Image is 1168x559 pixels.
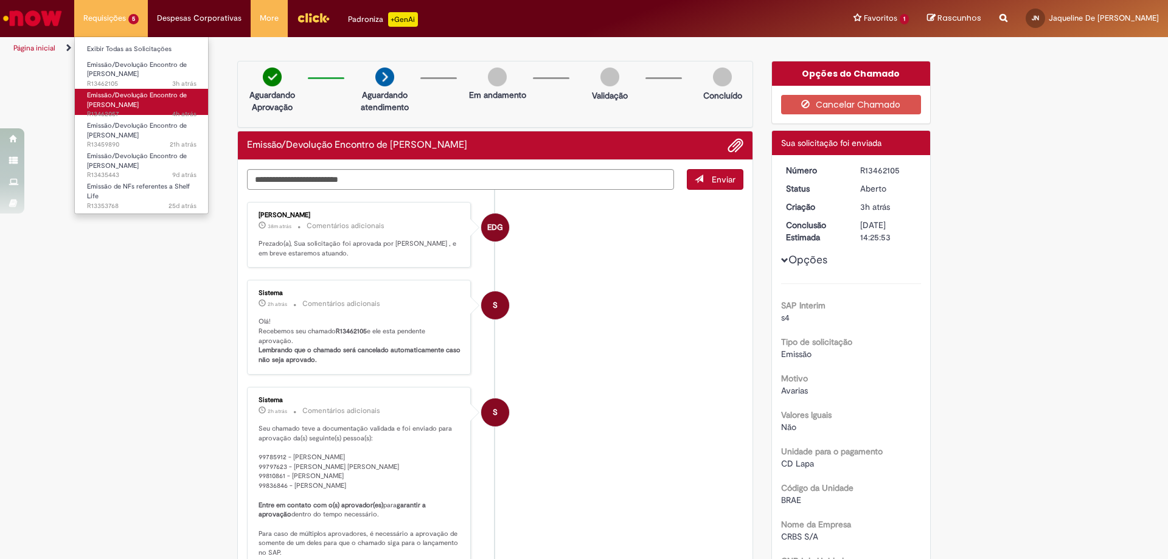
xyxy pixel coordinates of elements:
p: Prezado(a), Sua solicitação foi aprovada por [PERSON_NAME] , e em breve estaremos atuando. [259,239,461,258]
span: S [493,291,498,320]
p: Olá! Recebemos seu chamado e ele esta pendente aprovação. [259,317,461,365]
b: Tipo de solicitação [781,336,852,347]
div: System [481,398,509,426]
span: EDG [487,213,503,242]
p: Validação [592,89,628,102]
p: +GenAi [388,12,418,27]
span: R13462105 [87,79,196,89]
b: Nome da Empresa [781,519,851,530]
time: 29/08/2025 12:06:08 [860,201,890,212]
p: Concluído [703,89,742,102]
div: [PERSON_NAME] [259,212,461,219]
span: 1 [900,14,909,24]
button: Adicionar anexos [728,137,743,153]
span: 21h atrás [170,140,196,149]
small: Comentários adicionais [302,299,380,309]
span: 3h atrás [172,79,196,88]
b: Entre em contato com o(s) aprovador(es) [259,501,383,510]
small: Comentários adicionais [307,221,384,231]
span: 5 [128,14,139,24]
a: Aberto R13462105 : Emissão/Devolução Encontro de Contas Fornecedor [75,58,209,85]
span: 25d atrás [169,201,196,210]
time: 29/08/2025 13:31:52 [268,300,287,308]
dt: Conclusão Estimada [777,219,852,243]
time: 29/08/2025 13:31:44 [268,408,287,415]
div: 29/08/2025 12:06:08 [860,201,917,213]
a: Aberto R13462057 : Emissão/Devolução Encontro de Contas Fornecedor [75,89,209,115]
img: img-circle-grey.png [713,68,732,86]
img: check-circle-green.png [263,68,282,86]
div: [DATE] 14:25:53 [860,219,917,243]
a: Aberto R13435443 : Emissão/Devolução Encontro de Contas Fornecedor [75,150,209,176]
a: Rascunhos [927,13,981,24]
div: R13462105 [860,164,917,176]
b: Valores Iguais [781,409,832,420]
span: CD Lapa [781,458,814,469]
span: s4 [781,312,790,323]
div: Emanuella Domingos Goncalves [481,214,509,241]
div: Padroniza [348,12,418,27]
span: 9d atrás [172,170,196,179]
div: System [481,291,509,319]
b: Unidade para o pagamento [781,446,883,457]
span: Não [781,422,796,432]
span: Emissão [781,349,812,359]
small: Comentários adicionais [302,406,380,416]
a: Exibir Todas as Solicitações [75,43,209,56]
span: Rascunhos [937,12,981,24]
span: Enviar [712,174,735,185]
span: Emissão/Devolução Encontro de [PERSON_NAME] [87,91,187,109]
b: Motivo [781,373,808,384]
img: arrow-next.png [375,68,394,86]
dt: Criação [777,201,852,213]
span: 2h atrás [268,408,287,415]
time: 05/08/2025 08:45:09 [169,201,196,210]
a: Página inicial [13,43,55,53]
dt: Status [777,182,852,195]
div: Aberto [860,182,917,195]
img: ServiceNow [1,6,64,30]
dt: Número [777,164,852,176]
time: 28/08/2025 18:49:56 [170,140,196,149]
span: R13435443 [87,170,196,180]
span: Emissão/Devolução Encontro de [PERSON_NAME] [87,60,187,79]
b: SAP Interim [781,300,826,311]
ul: Trilhas de página [9,37,770,60]
img: click_logo_yellow_360x200.png [297,9,330,27]
span: More [260,12,279,24]
time: 29/08/2025 12:06:09 [172,79,196,88]
span: R13353768 [87,201,196,211]
span: Despesas Corporativas [157,12,242,24]
span: 4h atrás [172,109,196,119]
b: Código da Unidade [781,482,853,493]
span: R13459890 [87,140,196,150]
button: Enviar [687,169,743,190]
a: Aberto R13353768 : Emissão de NFs referentes a Shelf Life [75,180,209,206]
span: Jaqueline De [PERSON_NAME] [1049,13,1159,23]
div: Opções do Chamado [772,61,931,86]
span: R13462057 [87,109,196,119]
div: Sistema [259,290,461,297]
time: 21/08/2025 10:44:34 [172,170,196,179]
b: R13462105 [336,327,367,336]
span: Emissão de NFs referentes a Shelf Life [87,182,190,201]
div: Sistema [259,397,461,404]
span: Requisições [83,12,126,24]
span: CRBS S/A [781,531,818,542]
img: img-circle-grey.png [600,68,619,86]
span: JN [1032,14,1039,22]
p: Aguardando atendimento [355,89,414,113]
span: S [493,398,498,427]
span: Avarias [781,385,808,396]
p: Em andamento [469,89,526,101]
button: Cancelar Chamado [781,95,922,114]
h2: Emissão/Devolução Encontro de Contas Fornecedor Histórico de tíquete [247,140,467,151]
a: Aberto R13459890 : Emissão/Devolução Encontro de Contas Fornecedor [75,119,209,145]
ul: Requisições [74,36,209,214]
img: img-circle-grey.png [488,68,507,86]
span: 38m atrás [268,223,291,230]
span: Favoritos [864,12,897,24]
textarea: Digite sua mensagem aqui... [247,169,674,190]
span: BRAE [781,495,801,505]
span: Sua solicitação foi enviada [781,137,881,148]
